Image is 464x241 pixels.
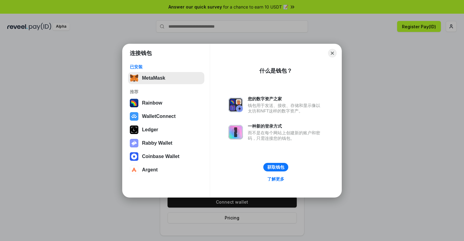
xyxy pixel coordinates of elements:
div: Rabby Wallet [142,140,172,146]
img: svg+xml,%3Csvg%20width%3D%2228%22%20height%3D%2228%22%20viewBox%3D%220%200%2028%2028%22%20fill%3D... [130,152,138,161]
div: 已安装 [130,64,203,70]
button: Coinbase Wallet [128,150,204,163]
button: Ledger [128,124,204,136]
img: svg+xml,%3Csvg%20xmlns%3D%22http%3A%2F%2Fwww.w3.org%2F2000%2Fsvg%22%20fill%3D%22none%22%20viewBox... [228,125,243,139]
div: Rainbow [142,100,162,106]
button: Rabby Wallet [128,137,204,149]
h1: 连接钱包 [130,50,152,57]
div: WalletConnect [142,114,176,119]
div: 什么是钱包？ [259,67,292,74]
img: svg+xml,%3Csvg%20width%3D%2228%22%20height%3D%2228%22%20viewBox%3D%220%200%2028%2028%22%20fill%3D... [130,166,138,174]
div: 您的数字资产之家 [248,96,323,102]
button: Close [328,49,337,57]
img: svg+xml,%3Csvg%20xmlns%3D%22http%3A%2F%2Fwww.w3.org%2F2000%2Fsvg%22%20fill%3D%22none%22%20viewBox... [130,139,138,147]
button: Argent [128,164,204,176]
img: svg+xml,%3Csvg%20xmlns%3D%22http%3A%2F%2Fwww.w3.org%2F2000%2Fsvg%22%20width%3D%2228%22%20height%3... [130,126,138,134]
button: 获取钱包 [263,163,288,171]
a: 了解更多 [264,175,288,183]
img: svg+xml,%3Csvg%20width%3D%22120%22%20height%3D%22120%22%20viewBox%3D%220%200%20120%20120%22%20fil... [130,99,138,107]
img: svg+xml,%3Csvg%20fill%3D%22none%22%20height%3D%2233%22%20viewBox%3D%220%200%2035%2033%22%20width%... [130,74,138,82]
div: 钱包用于发送、接收、存储和显示像以太坊和NFT这样的数字资产。 [248,103,323,114]
div: MetaMask [142,75,165,81]
img: svg+xml,%3Csvg%20xmlns%3D%22http%3A%2F%2Fwww.w3.org%2F2000%2Fsvg%22%20fill%3D%22none%22%20viewBox... [228,98,243,112]
div: Coinbase Wallet [142,154,179,159]
div: 而不是在每个网站上创建新的账户和密码，只需连接您的钱包。 [248,130,323,141]
div: Argent [142,167,158,173]
div: 推荐 [130,89,203,95]
div: Ledger [142,127,158,133]
div: 获取钱包 [267,164,284,170]
div: 一种新的登录方式 [248,123,323,129]
img: svg+xml,%3Csvg%20width%3D%2228%22%20height%3D%2228%22%20viewBox%3D%220%200%2028%2028%22%20fill%3D... [130,112,138,121]
div: 了解更多 [267,176,284,182]
button: Rainbow [128,97,204,109]
button: WalletConnect [128,110,204,122]
button: MetaMask [128,72,204,84]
